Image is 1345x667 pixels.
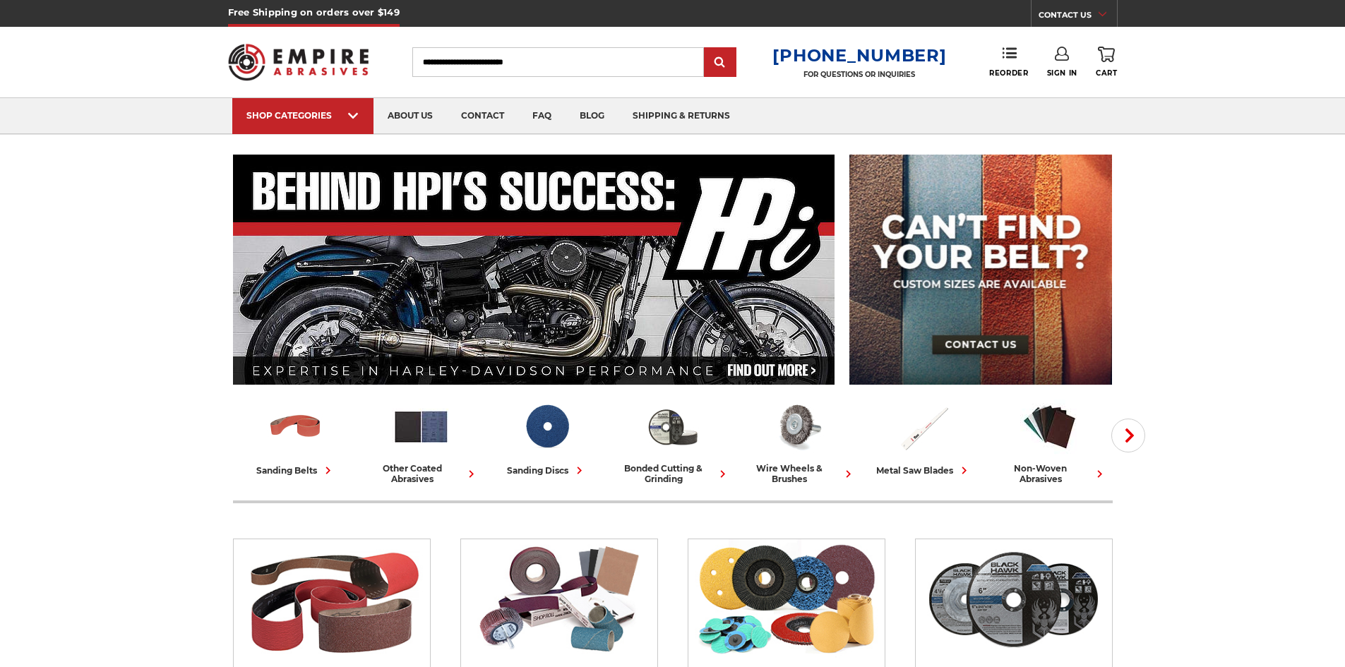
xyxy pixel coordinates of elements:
[373,98,447,134] a: about us
[1111,419,1145,452] button: Next
[392,397,450,456] img: Other Coated Abrasives
[618,98,744,134] a: shipping & returns
[922,539,1105,659] img: Bonded Cutting & Grinding
[240,539,423,659] img: Sanding Belts
[616,397,730,484] a: bonded cutting & grinding
[467,539,650,659] img: Other Coated Abrasives
[518,397,576,456] img: Sanding Discs
[507,463,587,478] div: sanding discs
[772,70,946,79] p: FOR QUESTIONS OR INQUIRIES
[772,45,946,66] a: [PHONE_NUMBER]
[849,155,1112,385] img: promo banner for custom belts.
[616,463,730,484] div: bonded cutting & grinding
[706,49,734,77] input: Submit
[1096,47,1117,78] a: Cart
[566,98,618,134] a: blog
[1047,68,1077,78] span: Sign In
[266,397,325,456] img: Sanding Belts
[989,68,1028,78] span: Reorder
[876,463,972,478] div: metal saw blades
[256,463,335,478] div: sanding belts
[895,397,953,456] img: Metal Saw Blades
[993,463,1107,484] div: non-woven abrasives
[769,397,827,456] img: Wire Wheels & Brushes
[1096,68,1117,78] span: Cart
[1039,7,1117,27] a: CONTACT US
[993,397,1107,484] a: non-woven abrasives
[364,397,479,484] a: other coated abrasives
[741,397,856,484] a: wire wheels & brushes
[867,397,981,478] a: metal saw blades
[643,397,702,456] img: Bonded Cutting & Grinding
[518,98,566,134] a: faq
[239,397,353,478] a: sanding belts
[447,98,518,134] a: contact
[233,155,835,385] img: Banner for an interview featuring Horsepower Inc who makes Harley performance upgrades featured o...
[695,539,878,659] img: Sanding Discs
[741,463,856,484] div: wire wheels & brushes
[1020,397,1079,456] img: Non-woven Abrasives
[989,47,1028,77] a: Reorder
[228,35,369,90] img: Empire Abrasives
[364,463,479,484] div: other coated abrasives
[246,110,359,121] div: SHOP CATEGORIES
[490,397,604,478] a: sanding discs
